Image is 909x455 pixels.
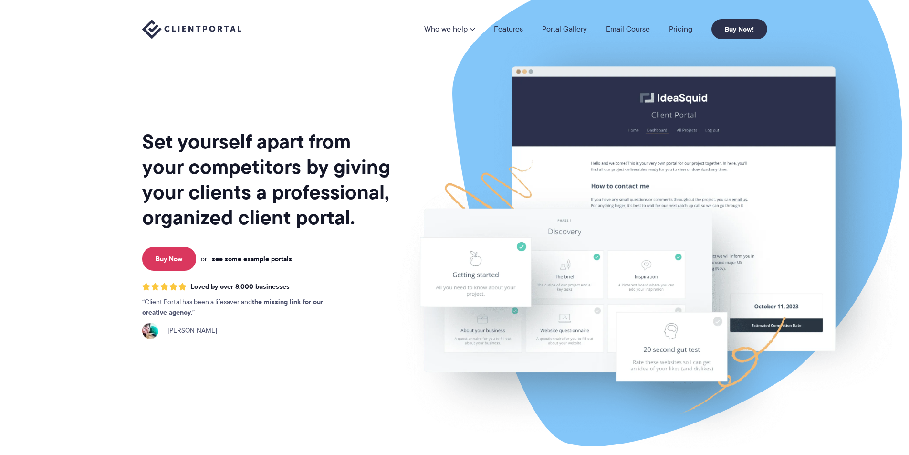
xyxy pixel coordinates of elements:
a: Portal Gallery [542,25,587,33]
span: [PERSON_NAME] [162,326,217,336]
a: Buy Now! [711,19,767,39]
a: Email Course [606,25,650,33]
span: Loved by over 8,000 businesses [190,283,290,291]
h1: Set yourself apart from your competitors by giving your clients a professional, organized client ... [142,129,392,230]
strong: the missing link for our creative agency [142,296,323,317]
a: Buy Now [142,247,196,271]
a: see some example portals [212,254,292,263]
a: Who we help [424,25,475,33]
p: Client Portal has been a lifesaver and . [142,297,343,318]
a: Pricing [669,25,692,33]
span: or [201,254,207,263]
a: Features [494,25,523,33]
